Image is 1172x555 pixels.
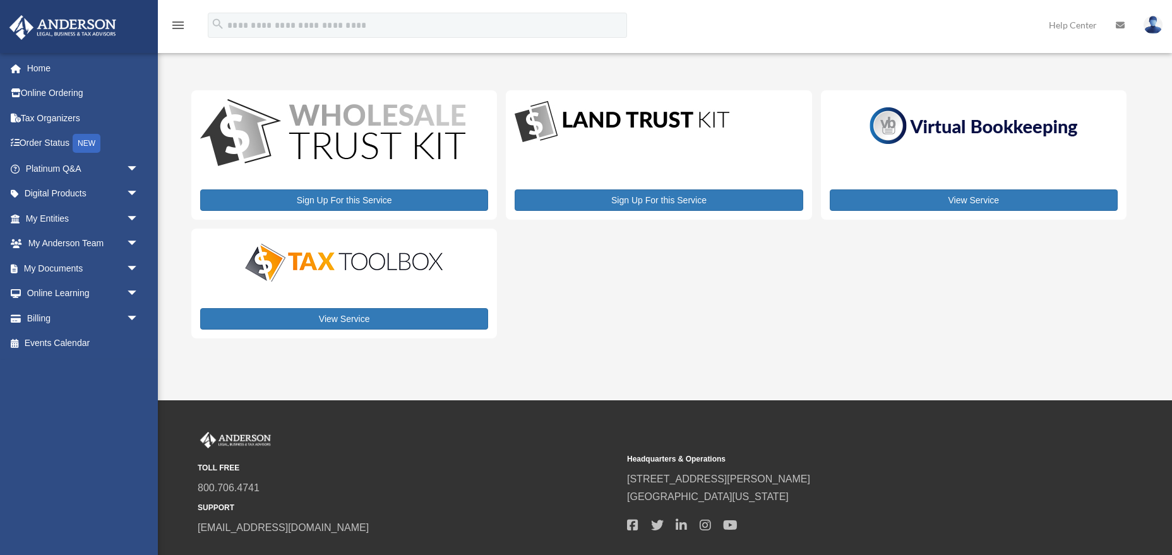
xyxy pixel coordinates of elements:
a: Platinum Q&Aarrow_drop_down [9,156,158,181]
a: 800.706.4741 [198,482,260,493]
span: arrow_drop_down [126,281,152,307]
a: View Service [830,189,1118,211]
a: Digital Productsarrow_drop_down [9,181,152,206]
a: View Service [200,308,488,330]
a: Sign Up For this Service [200,189,488,211]
img: Anderson Advisors Platinum Portal [198,432,273,448]
img: WS-Trust-Kit-lgo-1.jpg [200,99,465,169]
a: [STREET_ADDRESS][PERSON_NAME] [627,474,810,484]
span: arrow_drop_down [126,256,152,282]
a: Online Ordering [9,81,158,106]
a: Online Learningarrow_drop_down [9,281,158,306]
a: Billingarrow_drop_down [9,306,158,331]
a: Home [9,56,158,81]
img: User Pic [1144,16,1163,34]
span: arrow_drop_down [126,306,152,331]
a: menu [170,22,186,33]
i: menu [170,18,186,33]
div: NEW [73,134,100,153]
span: arrow_drop_down [126,206,152,232]
a: [EMAIL_ADDRESS][DOMAIN_NAME] [198,522,369,533]
a: My Documentsarrow_drop_down [9,256,158,281]
small: SUPPORT [198,501,618,515]
a: My Entitiesarrow_drop_down [9,206,158,231]
a: Events Calendar [9,331,158,356]
small: TOLL FREE [198,462,618,475]
a: [GEOGRAPHIC_DATA][US_STATE] [627,491,789,502]
a: Tax Organizers [9,105,158,131]
a: Sign Up For this Service [515,189,803,211]
img: Anderson Advisors Platinum Portal [6,15,120,40]
span: arrow_drop_down [126,181,152,207]
a: My Anderson Teamarrow_drop_down [9,231,158,256]
span: arrow_drop_down [126,231,152,257]
a: Order StatusNEW [9,131,158,157]
img: LandTrust_lgo-1.jpg [515,99,729,145]
i: search [211,17,225,31]
span: arrow_drop_down [126,156,152,182]
small: Headquarters & Operations [627,453,1048,466]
